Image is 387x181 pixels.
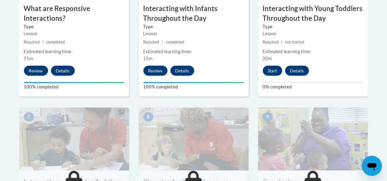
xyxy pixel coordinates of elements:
span: 15m [24,56,33,61]
label: Type [263,23,363,30]
label: 0% completed [263,83,363,90]
span: 15m [143,56,153,61]
span: | [281,40,283,44]
div: Estimated learning time: [24,48,124,55]
div: Your progress [24,82,124,83]
h3: Interacting with Young Toddlers Throughout the Day [258,4,368,23]
span: completed [166,40,184,44]
div: Lesson [143,30,244,37]
label: 100% completed [143,83,244,90]
label: Type [143,23,244,30]
button: Details [170,66,194,76]
span: completed [46,40,65,44]
button: Details [51,66,75,76]
span: 9 [263,112,273,122]
span: 8 [143,112,153,122]
div: Estimated learning time: [263,48,363,55]
button: Review [143,66,168,76]
span: 20m [263,56,272,61]
h3: Interacting with Infants Throughout the Day [139,4,249,23]
span: Required [143,40,159,44]
span: Required [24,40,40,44]
span: not started [285,40,304,44]
span: | [162,40,163,44]
iframe: Button to launch messaging window [362,156,382,176]
label: 100% completed [24,83,124,90]
img: Course Image [19,108,129,171]
div: Lesson [24,30,124,37]
div: Estimated learning time: [143,48,244,55]
span: | [42,40,44,44]
span: Required [263,40,279,44]
span: 7 [24,112,34,122]
button: Start [263,66,282,76]
img: Course Image [258,108,368,171]
div: Lesson [263,30,363,37]
label: Type [24,23,124,30]
h3: What are Responsive Interactions? [19,4,129,23]
div: Your progress [143,82,244,83]
button: Review [24,66,48,76]
button: Details [285,66,309,76]
img: Course Image [139,108,249,171]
